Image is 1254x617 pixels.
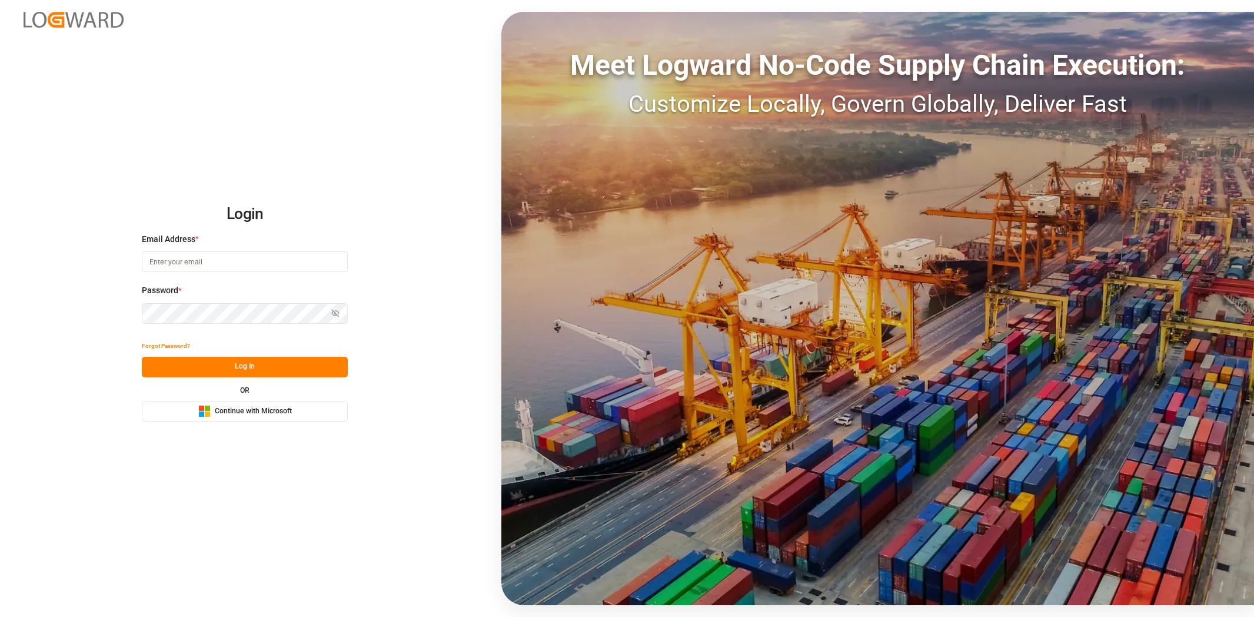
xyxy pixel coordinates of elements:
[215,406,292,417] span: Continue with Microsoft
[240,387,250,394] small: OR
[142,195,348,233] h2: Login
[142,233,195,246] span: Email Address
[142,357,348,377] button: Log In
[142,251,348,272] input: Enter your email
[501,87,1254,122] div: Customize Locally, Govern Globally, Deliver Fast
[142,401,348,422] button: Continue with Microsoft
[501,44,1254,87] div: Meet Logward No-Code Supply Chain Execution:
[142,336,190,357] button: Forgot Password?
[24,12,124,28] img: Logward_new_orange.png
[142,284,178,297] span: Password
